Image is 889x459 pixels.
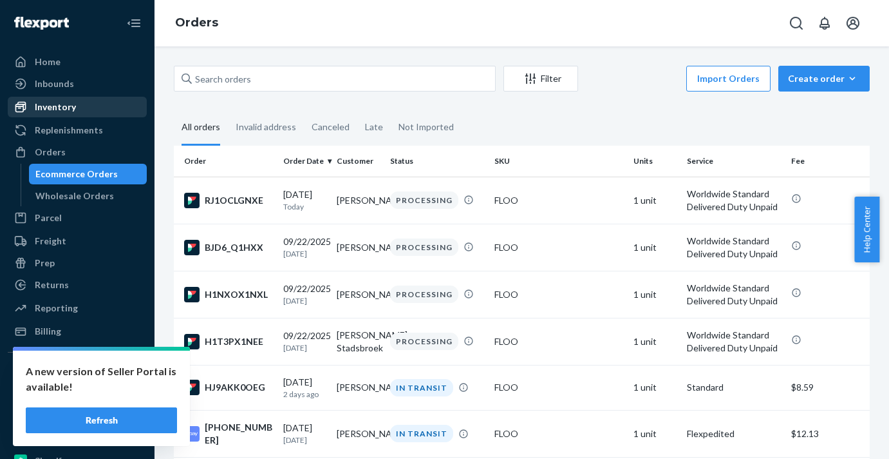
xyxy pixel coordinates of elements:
[283,422,326,445] div: [DATE]
[628,410,682,457] td: 1 unit
[8,208,147,228] a: Parcel
[283,282,326,306] div: 09/22/2025
[390,191,458,209] div: PROCESSING
[687,188,781,213] p: Worldwide Standard Delivered Duty Unpaid
[783,10,809,36] button: Open Search Box
[26,407,177,433] button: Refresh
[35,146,66,159] div: Orders
[686,66,771,92] button: Import Orders
[236,110,296,144] div: Invalid address
[8,231,147,251] a: Freight
[687,329,781,355] p: Worldwide Standard Delivered Duty Unpaid
[8,142,147,162] a: Orders
[278,146,332,177] th: Order Date
[184,380,273,395] div: HJ9AKK0OEG
[687,381,781,394] p: Standard
[8,321,147,342] a: Billing
[283,188,326,212] div: [DATE]
[175,15,218,30] a: Orders
[312,110,350,144] div: Canceled
[121,10,147,36] button: Close Navigation
[628,365,682,410] td: 1 unit
[840,10,866,36] button: Open account menu
[35,278,69,291] div: Returns
[489,146,628,177] th: SKU
[283,329,326,353] div: 09/22/2025
[365,110,383,144] div: Late
[786,365,870,410] td: $8.59
[337,155,380,166] div: Customer
[35,325,61,338] div: Billing
[174,146,278,177] th: Order
[854,197,879,262] button: Help Center
[628,177,682,224] td: 1 unit
[788,72,860,85] div: Create order
[35,77,74,90] div: Inbounds
[174,66,496,92] input: Search orders
[332,177,385,224] td: [PERSON_NAME]
[35,55,61,68] div: Home
[184,334,273,349] div: H1T3PX1NEE
[687,427,781,440] p: Flexpedited
[35,235,66,248] div: Freight
[494,335,623,348] div: FLOO
[687,235,781,260] p: Worldwide Standard Delivered Duty Unpaid
[494,381,623,394] div: FLOO
[398,110,454,144] div: Not Imported
[184,193,273,208] div: RJ1OCLGNXE
[390,333,458,350] div: PROCESSING
[687,282,781,308] p: Worldwide Standard Delivered Duty Unpaid
[184,421,273,447] div: [PHONE_NUMBER]
[165,5,229,42] ol: breadcrumbs
[332,224,385,271] td: [PERSON_NAME]
[390,286,458,303] div: PROCESSING
[332,318,385,365] td: [PERSON_NAME] Stadsbroek
[283,248,326,259] p: [DATE]
[494,194,623,207] div: FLOO
[8,52,147,72] a: Home
[682,146,786,177] th: Service
[283,201,326,212] p: Today
[283,435,326,445] p: [DATE]
[390,239,458,256] div: PROCESSING
[628,318,682,365] td: 1 unit
[8,298,147,318] a: Reporting
[35,101,76,113] div: Inventory
[332,271,385,318] td: [PERSON_NAME]
[8,429,147,449] a: Etsy
[628,146,682,177] th: Units
[184,240,273,255] div: BJD6_Q1HXX
[332,365,385,410] td: [PERSON_NAME]
[283,389,326,400] p: 2 days ago
[8,73,147,94] a: Inbounds
[35,257,55,269] div: Prep
[385,146,489,177] th: Status
[29,164,147,184] a: Ecommerce Orders
[283,295,326,306] p: [DATE]
[184,287,273,302] div: H1NXOX1NXL
[628,224,682,271] td: 1 unit
[182,110,220,146] div: All orders
[8,120,147,141] a: Replenishments
[390,425,453,442] div: IN TRANSIT
[14,17,69,30] img: Flexport logo
[786,410,870,457] td: $12.13
[786,146,870,177] th: Fee
[8,363,147,384] button: Integrations
[812,10,838,36] button: Open notifications
[503,66,578,92] button: Filter
[35,211,62,224] div: Parcel
[8,97,147,117] a: Inventory
[35,302,78,315] div: Reporting
[494,241,623,254] div: FLOO
[35,124,103,137] div: Replenishments
[283,342,326,353] p: [DATE]
[8,275,147,295] a: Returns
[332,410,385,457] td: [PERSON_NAME]
[494,427,623,440] div: FLOO
[504,72,577,85] div: Filter
[8,385,147,405] a: Walmart
[35,190,114,202] div: Wholesale Orders
[628,271,682,318] td: 1 unit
